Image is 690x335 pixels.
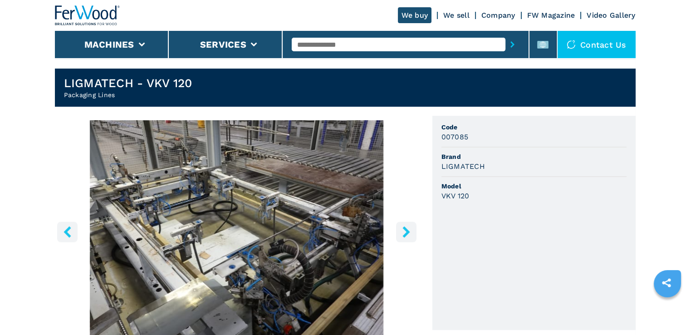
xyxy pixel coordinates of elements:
button: right-button [396,222,416,242]
button: left-button [57,222,78,242]
span: Brand [441,152,626,161]
h3: VKV 120 [441,191,470,201]
a: Company [481,11,515,20]
a: sharethis [655,271,678,294]
img: Contact us [567,40,576,49]
button: submit-button [505,34,519,55]
img: Ferwood [55,5,120,25]
a: Video Gallery [587,11,635,20]
button: Services [200,39,246,50]
a: We sell [443,11,470,20]
span: Model [441,182,626,191]
span: Code [441,123,626,132]
h3: 007085 [441,132,469,142]
iframe: Chat [651,294,683,328]
div: Contact us [558,31,636,58]
a: We buy [398,7,432,23]
h3: LIGMATECH [441,161,485,172]
button: Machines [84,39,134,50]
a: FW Magazine [527,11,575,20]
h1: LIGMATECH - VKV 120 [64,76,192,90]
h2: Packaging Lines [64,90,192,99]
